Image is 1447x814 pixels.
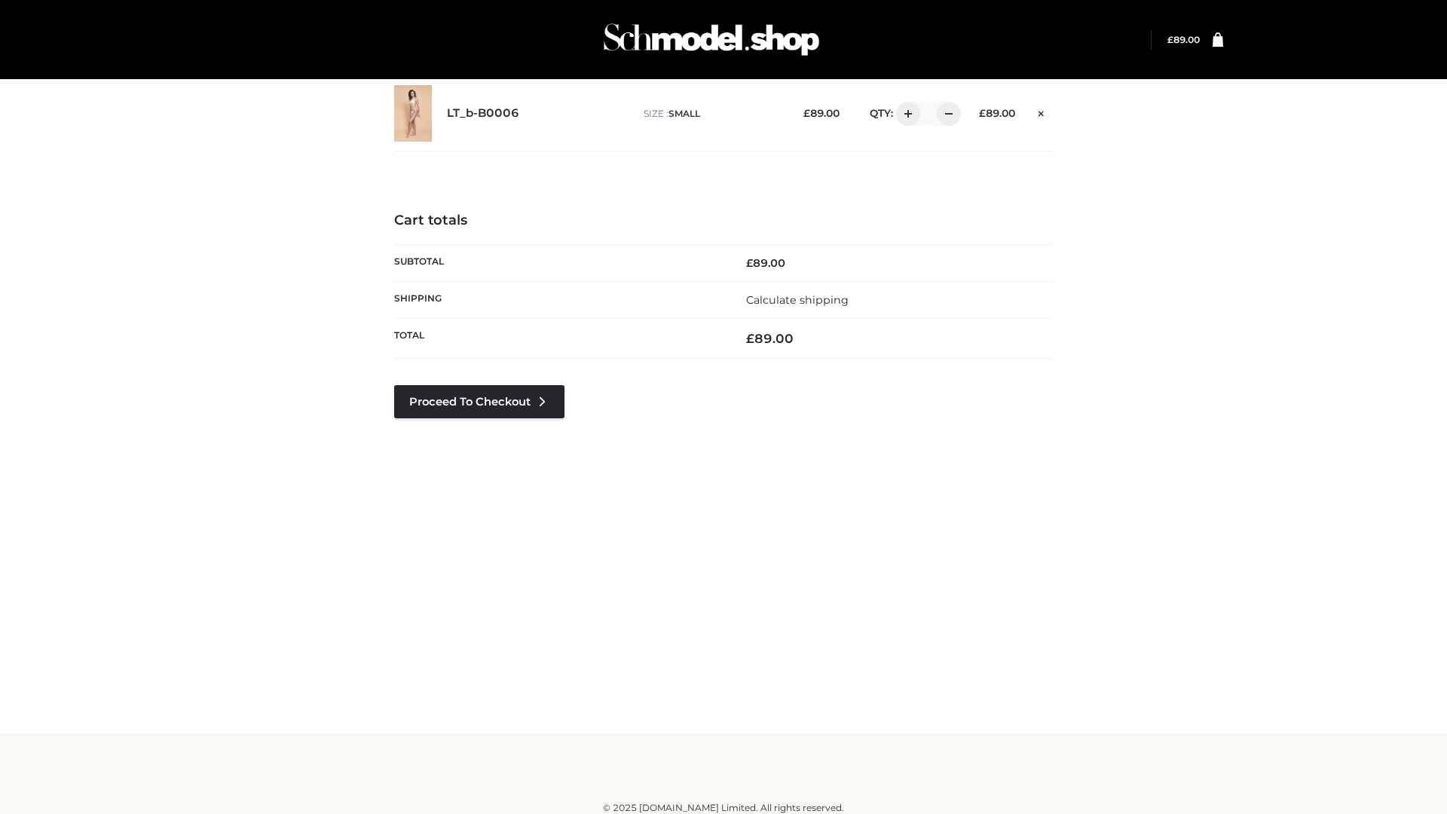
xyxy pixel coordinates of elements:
a: LT_b-B0006 [447,106,519,121]
img: Schmodel Admin 964 [598,10,824,69]
th: Total [394,319,723,359]
bdi: 89.00 [1167,34,1200,45]
bdi: 89.00 [746,256,785,270]
span: £ [979,107,986,119]
h4: Cart totals [394,213,1053,229]
a: Proceed to Checkout [394,385,564,418]
bdi: 89.00 [746,331,794,346]
th: Subtotal [394,244,723,281]
span: £ [746,331,754,346]
a: Calculate shipping [746,293,849,307]
div: QTY: [855,102,956,126]
bdi: 89.00 [979,107,1015,119]
th: Shipping [394,281,723,318]
a: Remove this item [1030,102,1053,121]
span: £ [746,256,753,270]
span: £ [803,107,810,119]
span: £ [1167,34,1173,45]
span: SMALL [668,108,700,119]
bdi: 89.00 [803,107,840,119]
a: £89.00 [1167,34,1200,45]
img: LT_b-B0006 - SMALL [394,85,432,142]
p: size : [644,107,780,121]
